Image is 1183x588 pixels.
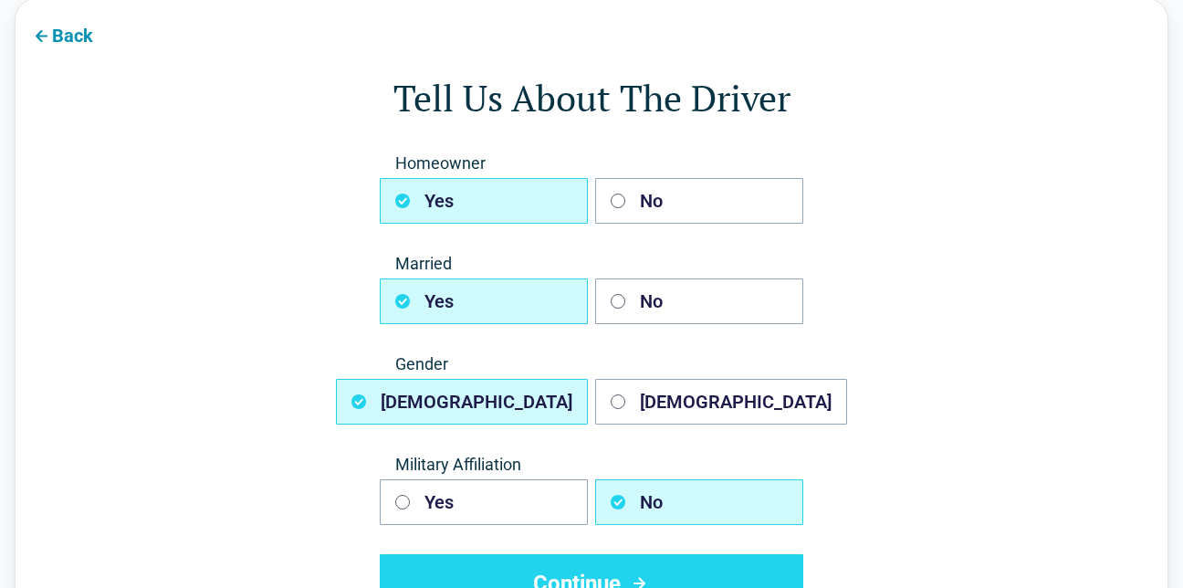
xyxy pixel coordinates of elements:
[380,278,588,324] button: Yes
[380,454,803,476] span: Military Affiliation
[595,278,803,324] button: No
[380,253,803,275] span: Married
[380,479,588,525] button: Yes
[380,353,803,375] span: Gender
[380,178,588,224] button: Yes
[16,14,108,55] button: Back
[595,479,803,525] button: No
[380,152,803,174] span: Homeowner
[336,379,588,425] button: [DEMOGRAPHIC_DATA]
[595,379,847,425] button: [DEMOGRAPHIC_DATA]
[89,72,1094,123] h1: Tell Us About The Driver
[595,178,803,224] button: No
